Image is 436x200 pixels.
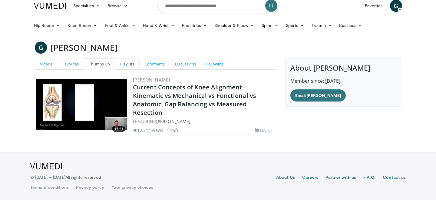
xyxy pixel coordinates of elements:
a: About Us [276,174,295,182]
a: Hand & Wrist [139,19,178,32]
li: 10,714 views [133,127,163,133]
a: Partner with us [325,174,356,182]
a: Your privacy choices [111,184,153,190]
a: Pediatrics [178,19,211,32]
a: G [35,42,47,54]
h3: [PERSON_NAME] [51,42,117,54]
a: Contact us [383,174,406,182]
a: Comments [140,58,170,70]
span: 13:51 [112,126,125,132]
a: Playlists [115,58,140,70]
a: Current Concepts of Knee Alignment - Kinematic vs Mechanical vs Functional vs Anatomic, Gap Balan... [133,83,256,117]
img: VuMedi Logo [30,163,62,169]
a: Discussions [170,58,201,70]
a: Following [201,58,229,70]
span: All rights reserved [65,175,101,180]
p: © [DATE] – [DATE] [30,174,101,180]
a: Trauma [308,19,335,32]
a: Videos [35,58,57,70]
a: Spine [258,19,282,32]
a: Business [335,19,366,32]
li: 141 [167,127,178,133]
img: ab6dcc5e-23fe-4b2c-862c-91d6e6d499b4.300x170_q85_crop-smart_upscale.jpg [36,79,127,130]
li: [DATE] [255,127,272,133]
p: Member since: [DATE] [290,77,396,85]
a: Email [PERSON_NAME] [290,89,346,102]
a: Thumbs Up [84,58,115,70]
img: VuMedi Logo [34,3,66,9]
a: Shoulder & Elbow [211,19,258,32]
a: Hip Recon [30,19,64,32]
a: F.A.Q. [363,174,375,182]
a: Terms & conditions [30,184,69,190]
a: Sports [282,19,308,32]
a: [PERSON_NAME] [156,118,190,124]
a: 13:51 [36,79,127,130]
a: Careers [302,174,318,182]
h4: About [PERSON_NAME] [290,64,396,72]
a: Privacy policy [76,184,104,190]
a: Favorites [57,58,84,70]
a: [PERSON_NAME] [133,77,170,83]
a: Foot & Ankle [101,19,140,32]
a: Knee Recon [64,19,101,32]
div: FEATURING [133,118,275,125]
